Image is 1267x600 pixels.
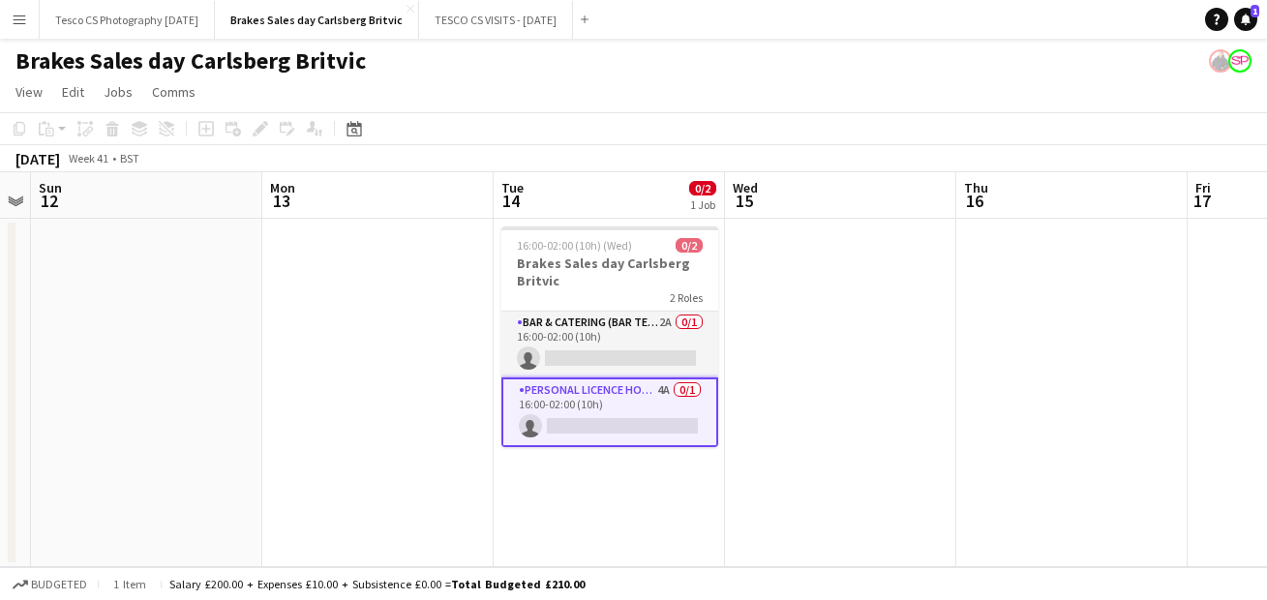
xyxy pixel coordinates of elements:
app-card-role: Personal Licence Holder4A0/116:00-02:00 (10h) [501,377,718,447]
span: 0/2 [676,238,703,253]
a: Comms [144,79,203,105]
span: Sun [39,179,62,196]
div: 1 Job [690,197,715,212]
span: View [15,83,43,101]
span: Jobs [104,83,133,101]
span: 1 item [106,577,153,591]
span: 13 [267,190,295,212]
app-job-card: 16:00-02:00 (10h) (Wed)0/2Brakes Sales day Carlsberg Britvic2 RolesBar & Catering (Bar Tender)2A0... [501,226,718,447]
span: 1 [1251,5,1259,17]
span: 15 [730,190,758,212]
span: 16 [961,190,988,212]
span: 0/2 [689,181,716,195]
span: Week 41 [64,151,112,165]
button: Brakes Sales day Carlsberg Britvic [215,1,419,39]
span: Edit [62,83,84,101]
h3: Brakes Sales day Carlsberg Britvic [501,255,718,289]
span: 12 [36,190,62,212]
h1: Brakes Sales day Carlsberg Britvic [15,46,366,75]
span: Tue [501,179,524,196]
a: 1 [1234,8,1257,31]
a: View [8,79,50,105]
a: Jobs [96,79,140,105]
button: Tesco CS Photography [DATE] [40,1,215,39]
span: Total Budgeted £210.00 [451,577,585,591]
span: 14 [498,190,524,212]
span: 16:00-02:00 (10h) (Wed) [517,238,632,253]
span: Budgeted [31,578,87,591]
button: Budgeted [10,574,90,595]
span: Wed [733,179,758,196]
span: 17 [1192,190,1211,212]
app-card-role: Bar & Catering (Bar Tender)2A0/116:00-02:00 (10h) [501,312,718,377]
div: [DATE] [15,149,60,168]
span: Mon [270,179,295,196]
span: 2 Roles [670,290,703,305]
span: Thu [964,179,988,196]
div: BST [120,151,139,165]
span: Comms [152,83,196,101]
span: Fri [1195,179,1211,196]
app-user-avatar: Danielle Ferguson [1209,49,1232,73]
a: Edit [54,79,92,105]
button: TESCO CS VISITS - [DATE] [419,1,573,39]
div: Salary £200.00 + Expenses £10.00 + Subsistence £0.00 = [169,577,585,591]
app-user-avatar: Soozy Peters [1228,49,1252,73]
